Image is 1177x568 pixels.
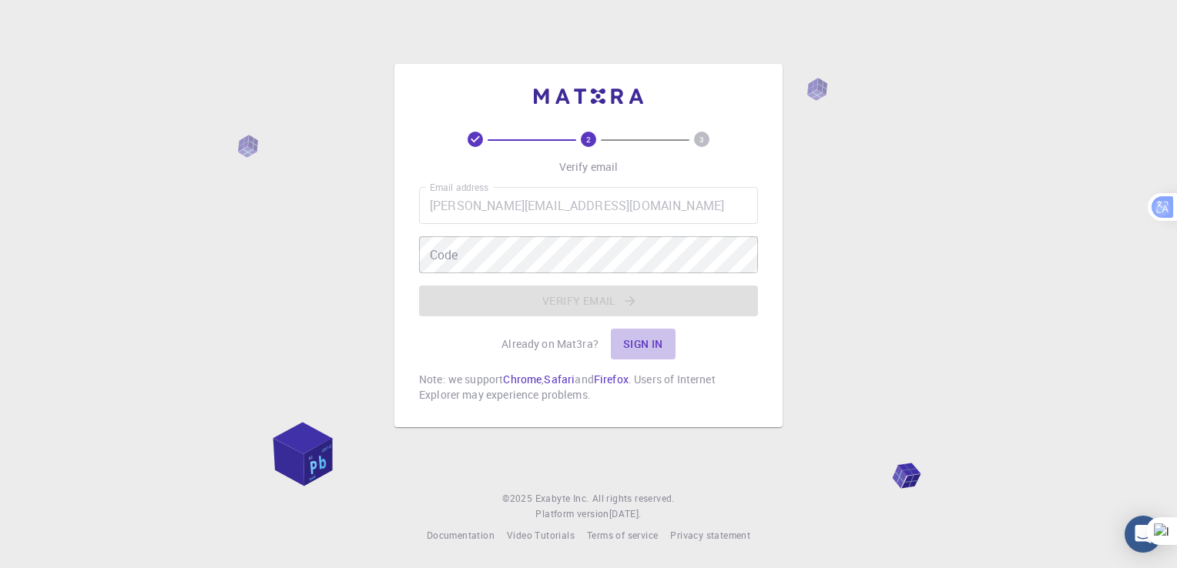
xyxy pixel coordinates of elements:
[587,529,658,541] span: Terms of service
[670,528,750,543] a: Privacy statement
[427,528,495,543] a: Documentation
[559,159,619,175] p: Verify email
[594,372,629,386] a: Firefox
[427,529,495,541] span: Documentation
[535,492,589,504] span: Exabyte Inc.
[609,506,642,522] a: [DATE].
[535,491,589,506] a: Exabyte Inc.
[592,491,675,506] span: All rights reserved.
[501,336,599,352] p: Already on Mat3ra?
[587,528,658,543] a: Terms of service
[609,507,642,520] span: [DATE] .
[507,529,575,541] span: Video Tutorials
[670,529,750,541] span: Privacy statement
[611,329,676,359] button: Sign in
[1125,516,1162,553] div: Open Intercom Messenger
[503,372,542,386] a: Chrome
[507,528,575,543] a: Video Tutorials
[586,134,591,145] text: 2
[419,372,758,403] p: Note: we support , and . Users of Internet Explorer may experience problems.
[430,181,488,194] label: Email address
[502,491,535,506] span: © 2025
[544,372,575,386] a: Safari
[699,134,704,145] text: 3
[535,506,609,522] span: Platform version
